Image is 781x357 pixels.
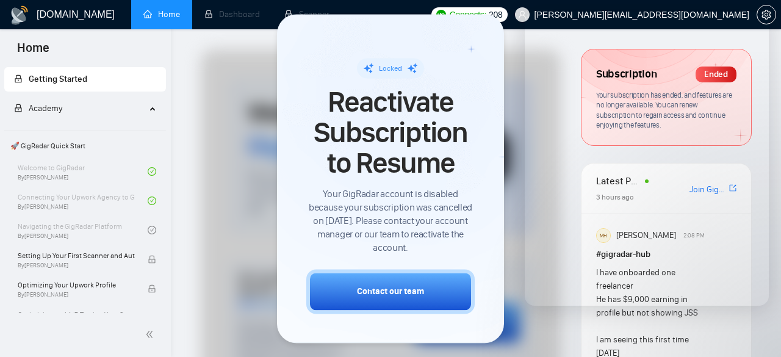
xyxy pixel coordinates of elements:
[525,12,769,306] iframe: Intercom live chat
[145,328,157,341] span: double-left
[7,39,59,65] span: Home
[740,316,769,345] iframe: Intercom live chat
[450,8,486,21] span: Connects:
[148,197,156,205] span: check-circle
[306,187,475,254] span: Your GigRadar account is disabled because your subscription was cancelled on [DATE]. Please conta...
[18,262,135,269] span: By [PERSON_NAME]
[4,67,166,92] li: Getting Started
[148,284,156,293] span: lock
[14,103,62,114] span: Academy
[143,9,180,20] a: homeHome
[14,74,23,83] span: lock
[18,308,135,320] span: Optimizing and A/B Testing Your Scanner for Better Results
[757,10,776,20] a: setting
[148,255,156,264] span: lock
[489,8,502,21] span: 208
[18,279,135,291] span: Optimizing Your Upwork Profile
[10,5,29,25] img: logo
[757,5,776,24] button: setting
[518,10,527,19] span: user
[436,10,446,20] img: upwork-logo.png
[14,104,23,112] span: lock
[306,269,475,314] button: Contact our team
[18,250,135,262] span: Setting Up Your First Scanner and Auto-Bidder
[357,285,424,298] div: Contact our team
[5,134,165,158] span: 🚀 GigRadar Quick Start
[29,74,87,84] span: Getting Started
[18,291,135,298] span: By [PERSON_NAME]
[148,226,156,234] span: check-circle
[306,87,475,179] span: Reactivate Subscription to Resume
[29,103,62,114] span: Academy
[379,64,402,73] span: Locked
[148,167,156,176] span: check-circle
